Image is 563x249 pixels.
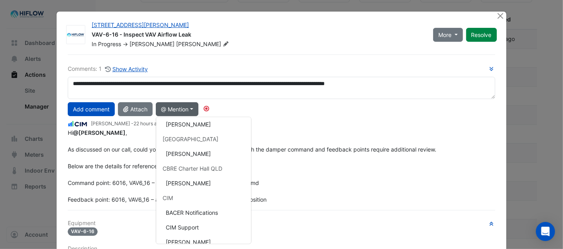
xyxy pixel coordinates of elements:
[68,64,148,74] div: Comments: 1
[91,120,163,127] small: [PERSON_NAME] -
[123,41,128,47] span: ->
[156,205,251,220] button: BACER Notifications
[118,102,153,116] button: Attach
[68,120,88,128] img: CIM
[92,41,121,47] span: In Progress
[156,117,251,132] button: [PERSON_NAME]
[156,132,251,146] div: [GEOGRAPHIC_DATA]
[129,41,175,47] span: [PERSON_NAME]
[433,28,463,42] button: More
[176,40,230,48] span: [PERSON_NAME]
[92,31,424,40] div: VAV-6-16 - Inspect VAV Airflow Leak
[156,220,251,235] button: CIM Support
[68,129,436,203] span: Hi , As discussed on our call, could you please investigate this further? Both the damper command...
[68,228,98,236] span: VAV-6-16
[438,31,451,39] span: More
[92,21,189,28] a: [STREET_ADDRESS][PERSON_NAME]
[156,161,251,176] div: CBRE Charter Hall QLD
[203,105,210,112] div: Tooltip anchor
[496,12,505,20] button: Close
[466,28,497,42] button: Resolve
[68,102,115,116] button: Add comment
[68,220,495,227] h6: Equipment
[156,146,251,161] button: [PERSON_NAME]
[156,102,198,116] button: @ Mention
[105,64,148,74] button: Show Activity
[67,31,85,39] img: HiFlow
[73,129,126,136] span: brent.kessell@hiflow.com.au [HiFlow]
[536,222,555,241] div: Open Intercom Messenger
[133,121,163,126] span: 2025-10-07 12:44:57
[156,191,251,205] div: CIM
[156,176,251,191] button: [PERSON_NAME]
